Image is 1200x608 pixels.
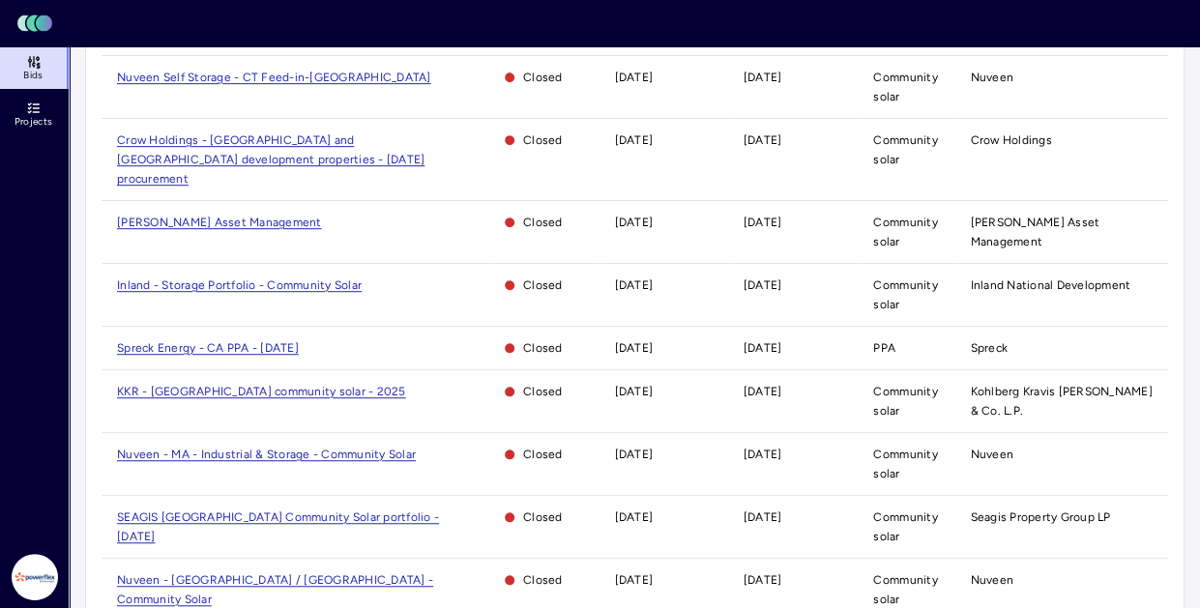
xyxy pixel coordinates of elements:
time: [DATE] [744,448,782,461]
a: Nuveen - MA - Industrial & Storage - Community Solar [117,448,416,461]
a: SEAGIS [GEOGRAPHIC_DATA] Community Solar portfolio - [DATE] [117,510,439,543]
a: KKR - [GEOGRAPHIC_DATA] community solar - 2025 [117,385,406,398]
a: Nuveen Self Storage - CT Feed-in-[GEOGRAPHIC_DATA] [117,71,431,84]
span: Bids [23,70,43,81]
td: Nuveen [954,56,1168,119]
td: Community solar [858,264,954,327]
td: Kohlberg Kravis [PERSON_NAME] & Co. L.P. [954,370,1168,433]
time: [DATE] [744,278,782,292]
span: Closed [504,68,584,87]
span: Closed [504,570,584,590]
span: Closed [504,445,584,464]
a: Spreck Energy - CA PPA - [DATE] [117,341,299,355]
time: [DATE] [744,71,782,84]
time: [DATE] [615,216,654,229]
a: Inland - Storage Portfolio - Community Solar [117,278,362,292]
time: [DATE] [744,133,782,147]
time: [DATE] [615,573,654,587]
span: Closed [504,130,584,150]
a: [PERSON_NAME] Asset Management [117,216,322,229]
img: Powerflex [12,554,58,600]
time: [DATE] [615,385,654,398]
time: [DATE] [615,448,654,461]
time: [DATE] [744,510,782,524]
time: [DATE] [744,573,782,587]
td: Inland National Development [954,264,1168,327]
span: Closed [504,382,584,401]
time: [DATE] [615,341,654,355]
time: [DATE] [615,278,654,292]
a: Nuveen - [GEOGRAPHIC_DATA] / [GEOGRAPHIC_DATA] - Community Solar [117,573,433,606]
time: [DATE] [615,510,654,524]
td: Crow Holdings [954,119,1168,201]
time: [DATE] [744,216,782,229]
time: [DATE] [615,133,654,147]
td: Community solar [858,201,954,264]
td: PPA [858,327,954,370]
time: [DATE] [744,385,782,398]
td: Seagis Property Group LP [954,496,1168,559]
a: Crow Holdings - [GEOGRAPHIC_DATA] and [GEOGRAPHIC_DATA] development properties - [DATE] procurement [117,133,424,186]
td: Nuveen [954,433,1168,496]
td: Community solar [858,433,954,496]
td: Community solar [858,496,954,559]
td: Community solar [858,56,954,119]
span: Closed [504,507,584,527]
td: [PERSON_NAME] Asset Management [954,201,1168,264]
span: Closed [504,338,584,358]
td: Community solar [858,370,954,433]
time: [DATE] [744,341,782,355]
td: Spreck [954,327,1168,370]
span: Closed [504,275,584,295]
td: Community solar [858,119,954,201]
span: Closed [504,213,584,232]
time: [DATE] [615,71,654,84]
span: Projects [15,116,52,128]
